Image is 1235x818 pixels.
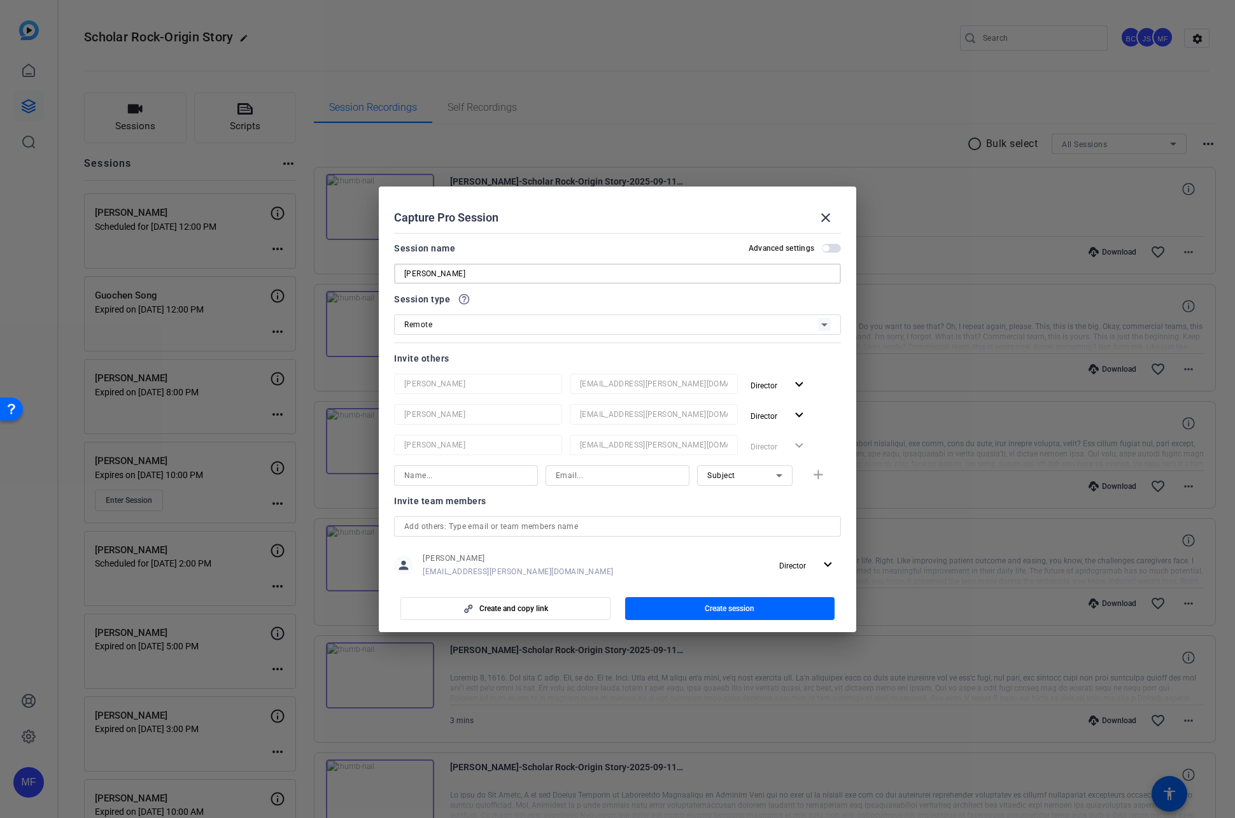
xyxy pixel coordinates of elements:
h2: Advanced settings [749,243,814,253]
input: Name... [404,468,528,483]
button: Create session [625,597,835,620]
input: Email... [556,468,679,483]
span: Director [751,412,777,421]
mat-icon: expand_more [791,377,807,393]
input: Email... [580,407,728,422]
span: [PERSON_NAME] [423,553,614,563]
input: Name... [404,376,552,391]
mat-icon: help_outline [458,293,470,306]
div: Session name [394,241,455,256]
div: Capture Pro Session [394,202,841,233]
mat-icon: person [394,556,413,575]
input: Add others: Type email or team members name [404,519,831,534]
span: Director [779,561,806,570]
span: [EMAIL_ADDRESS][PERSON_NAME][DOMAIN_NAME] [423,567,614,577]
div: Invite others [394,351,841,366]
input: Name... [404,437,552,453]
span: Subject [707,471,735,480]
span: Director [751,381,777,390]
input: Email... [580,437,728,453]
span: Create and copy link [479,603,548,614]
button: Create and copy link [400,597,610,620]
input: Email... [580,376,728,391]
mat-icon: expand_more [791,407,807,423]
span: Session type [394,292,450,307]
span: Create session [705,603,754,614]
button: Director [745,374,812,397]
button: Director [774,554,841,577]
mat-icon: close [818,210,833,225]
input: Name... [404,407,552,422]
input: Enter Session Name [404,266,831,281]
span: Remote [404,320,432,329]
div: Invite team members [394,493,841,509]
button: Director [745,404,812,427]
mat-icon: expand_more [820,557,836,573]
